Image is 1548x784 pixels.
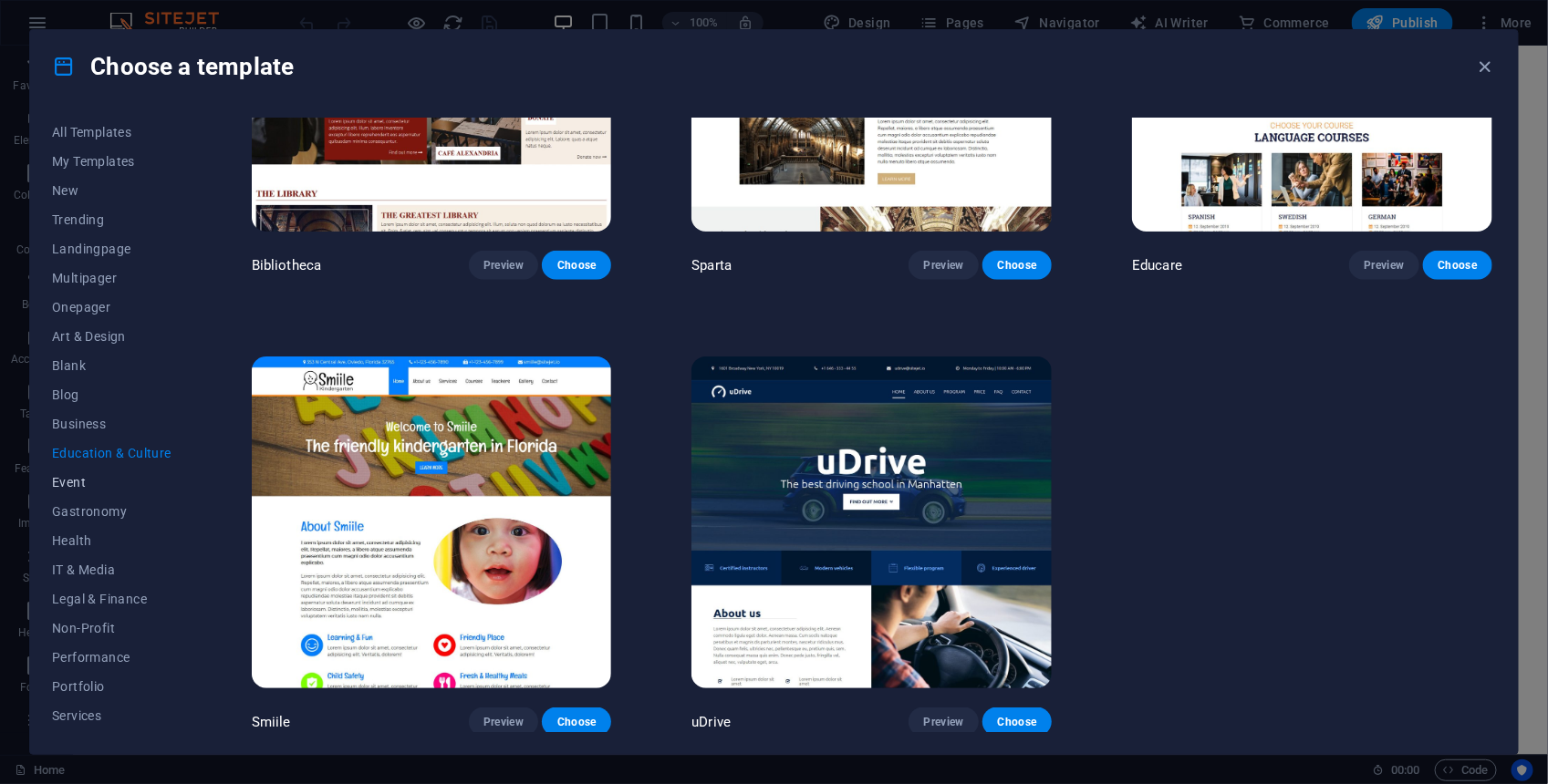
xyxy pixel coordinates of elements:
[252,713,291,731] p: Smiile
[52,300,171,315] span: Onepager
[691,256,732,274] p: Sparta
[909,251,978,280] button: Preview
[52,504,171,519] span: Gastronomy
[52,118,171,147] button: All Templates
[52,643,171,672] button: Performance
[469,251,538,280] button: Preview
[556,258,597,273] span: Choose
[1132,256,1182,274] p: Educare
[52,708,171,723] span: Services
[52,621,171,635] span: Non-Profit
[52,438,171,468] button: Education & Culture
[52,409,171,438] button: Business
[909,707,978,737] button: Preview
[556,715,597,729] span: Choose
[52,387,171,402] span: Blog
[52,592,171,606] span: Legal & Finance
[52,446,171,460] span: Education & Culture
[52,242,171,256] span: Landingpage
[52,614,171,643] button: Non-Profit
[52,417,171,431] span: Business
[923,715,963,729] span: Preview
[52,555,171,584] button: IT & Media
[982,251,1052,280] button: Choose
[52,679,171,694] span: Portfolio
[52,468,171,497] button: Event
[52,183,171,198] span: New
[1438,258,1478,273] span: Choose
[52,584,171,614] button: Legal & Finance
[52,701,171,730] button: Services
[1423,251,1492,280] button: Choose
[542,251,611,280] button: Choose
[52,52,294,81] h4: Choose a template
[52,730,171,759] button: Shop
[52,212,171,227] span: Trending
[52,380,171,409] button: Blog
[52,147,171,176] button: My Templates
[691,713,731,731] p: uDrive
[52,322,171,351] button: Art & Design
[252,256,322,274] p: Bibliotheca
[52,154,171,169] span: My Templates
[542,707,611,737] button: Choose
[483,715,524,729] span: Preview
[52,271,171,285] span: Multipager
[52,234,171,263] button: Landingpage
[52,176,171,205] button: New
[469,707,538,737] button: Preview
[52,125,171,139] span: All Templates
[691,356,1052,688] img: uDrive
[997,258,1037,273] span: Choose
[483,258,524,273] span: Preview
[1364,258,1404,273] span: Preview
[52,263,171,293] button: Multipager
[52,205,171,234] button: Trending
[52,533,171,548] span: Health
[52,358,171,373] span: Blank
[923,258,963,273] span: Preview
[1349,251,1418,280] button: Preview
[52,672,171,701] button: Portfolio
[252,356,612,688] img: Smiile
[52,562,171,577] span: IT & Media
[52,329,171,344] span: Art & Design
[52,650,171,665] span: Performance
[997,715,1037,729] span: Choose
[52,526,171,555] button: Health
[52,351,171,380] button: Blank
[52,293,171,322] button: Onepager
[982,707,1052,737] button: Choose
[52,475,171,490] span: Event
[52,497,171,526] button: Gastronomy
